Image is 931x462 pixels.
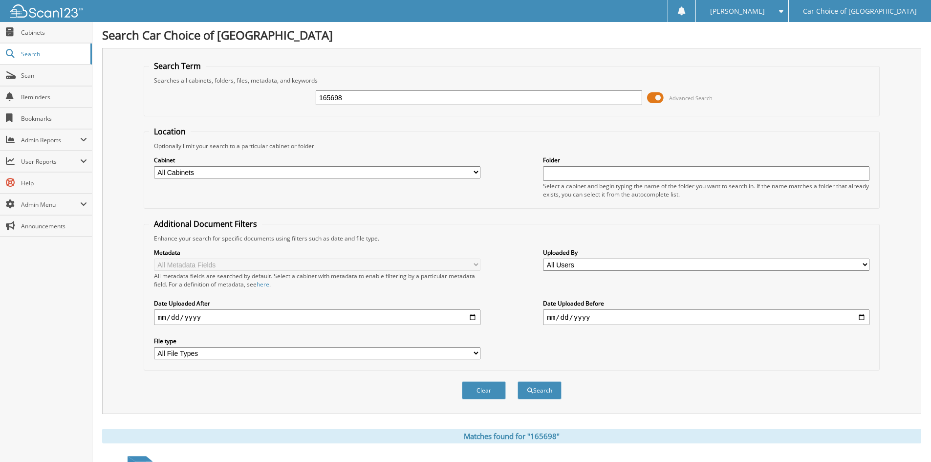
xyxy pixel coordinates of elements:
[669,94,713,102] span: Advanced Search
[154,299,480,308] label: Date Uploaded After
[21,200,80,209] span: Admin Menu
[154,248,480,257] label: Metadata
[518,381,562,399] button: Search
[149,126,191,137] legend: Location
[21,50,86,58] span: Search
[149,234,874,242] div: Enhance your search for specific documents using filters such as date and file type.
[154,156,480,164] label: Cabinet
[543,309,869,325] input: end
[149,219,262,229] legend: Additional Document Filters
[21,136,80,144] span: Admin Reports
[543,299,869,308] label: Date Uploaded Before
[154,337,480,345] label: File type
[710,8,765,14] span: [PERSON_NAME]
[102,429,921,443] div: Matches found for "165698"
[21,157,80,166] span: User Reports
[10,4,83,18] img: scan123-logo-white.svg
[21,93,87,101] span: Reminders
[21,222,87,230] span: Announcements
[543,182,869,198] div: Select a cabinet and begin typing the name of the folder you want to search in. If the name match...
[154,309,480,325] input: start
[21,71,87,80] span: Scan
[149,61,206,71] legend: Search Term
[257,280,269,288] a: here
[21,28,87,37] span: Cabinets
[543,248,869,257] label: Uploaded By
[462,381,506,399] button: Clear
[149,142,874,150] div: Optionally limit your search to a particular cabinet or folder
[102,27,921,43] h1: Search Car Choice of [GEOGRAPHIC_DATA]
[543,156,869,164] label: Folder
[21,114,87,123] span: Bookmarks
[149,76,874,85] div: Searches all cabinets, folders, files, metadata, and keywords
[803,8,917,14] span: Car Choice of [GEOGRAPHIC_DATA]
[21,179,87,187] span: Help
[154,272,480,288] div: All metadata fields are searched by default. Select a cabinet with metadata to enable filtering b...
